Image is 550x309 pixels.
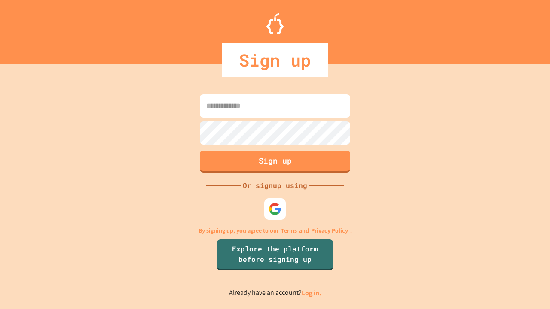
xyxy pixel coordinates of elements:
[200,151,350,173] button: Sign up
[302,288,321,297] a: Log in.
[311,226,348,235] a: Privacy Policy
[222,43,328,77] div: Sign up
[266,13,284,34] img: Logo.svg
[241,180,309,191] div: Or signup using
[199,226,352,235] p: By signing up, you agree to our and .
[229,288,321,298] p: Already have an account?
[281,226,297,235] a: Terms
[269,203,281,215] img: google-icon.svg
[217,239,333,270] a: Explore the platform before signing up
